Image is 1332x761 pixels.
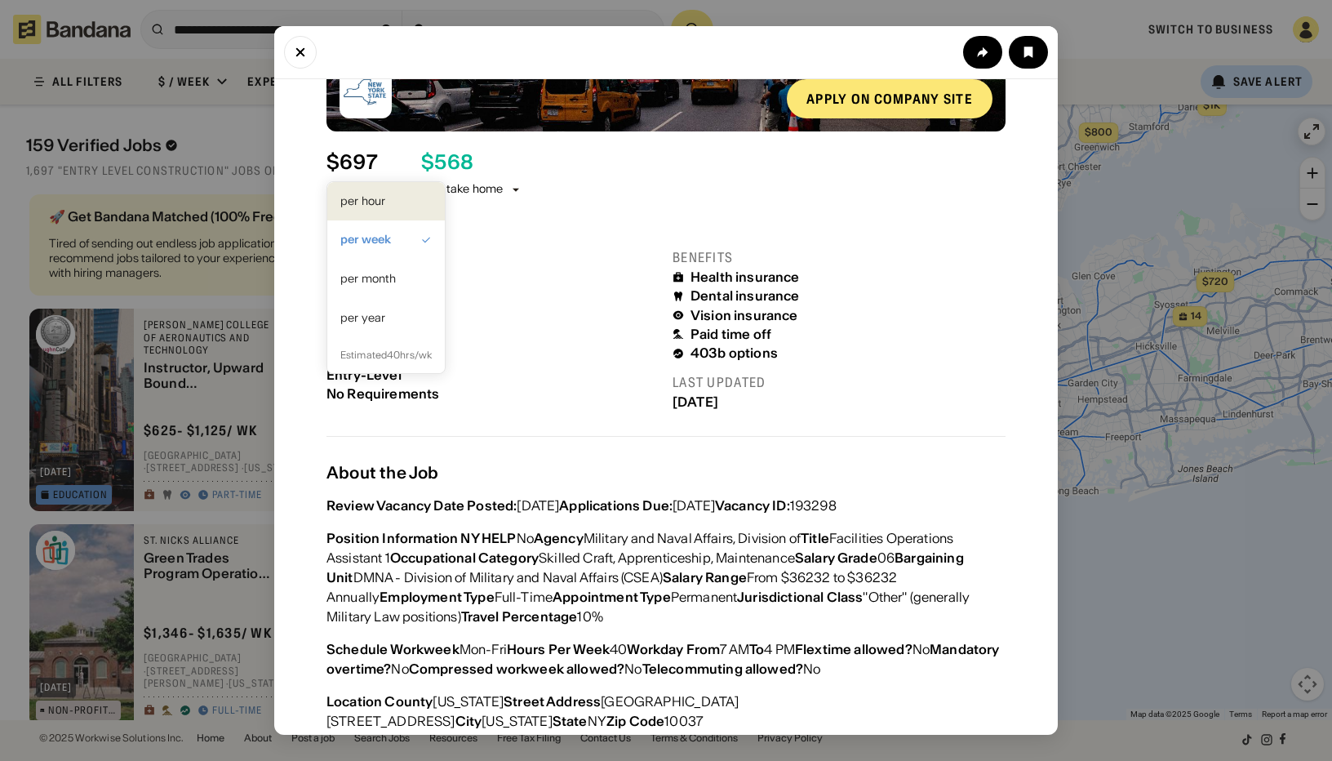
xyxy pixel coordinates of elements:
div: Last updated [673,374,1006,391]
div: Workweek [390,641,459,657]
div: 403b options [690,345,778,361]
div: Street Address [504,693,601,710]
div: Schedule [326,641,388,657]
div: About the Job [326,463,1006,483]
div: Agency [534,530,584,546]
div: Entry-Level [326,367,659,383]
div: Salary Range [663,569,747,585]
div: [DATE] [673,394,1006,410]
div: Telecommuting allowed? [642,661,804,677]
div: per week [326,181,375,198]
div: Benefits [673,249,1006,266]
div: Title [801,530,829,546]
div: Apply on company site [806,92,973,105]
div: Salary [326,318,659,334]
div: per month [340,271,432,287]
div: Full-time [326,269,659,285]
div: From [686,641,721,657]
div: per hour [340,194,432,210]
div: At a Glance [326,216,1006,236]
div: No Military and Naval Affairs, Division of Facilities Operations Assistant 1 Skilled Craft, Appre... [326,528,1006,626]
div: Paid time off [690,327,771,342]
div: [DATE] [DATE] 193298 [326,496,837,515]
div: [US_STATE] [GEOGRAPHIC_DATA] [STREET_ADDRESS] [US_STATE] NY 10037 [326,692,1006,731]
div: Vacancy ID: [715,497,790,514]
div: Hours Per Week [507,641,610,657]
div: Dental insurance [690,288,800,304]
div: To [749,641,764,657]
div: Mon-Fri 40 7 AM 4 PM No No No No [326,639,1006,679]
div: Min. take home [421,181,522,198]
div: Employment Type [380,589,494,605]
div: Vision insurance [690,308,798,323]
div: Mandatory overtime? [326,641,1000,677]
div: Position Information [326,530,458,546]
div: Compressed workweek allowed? [409,661,624,677]
div: Hours [326,249,659,266]
div: Requirements [326,347,659,364]
div: per year [340,310,432,327]
div: $ 568 [421,151,473,175]
div: Location [326,693,382,710]
div: Zip Code [606,713,664,729]
div: $ 697 [326,151,378,175]
div: Date Posted: [433,497,517,514]
div: Applications Due: [559,497,673,514]
div: City [455,713,482,729]
div: County [384,693,433,710]
div: Flextime allowed? [795,641,912,657]
div: Pay type [326,298,659,315]
div: Occupational Category [390,550,539,566]
div: Travel Percentage [461,608,578,625]
div: Health insurance [690,269,800,285]
div: Salary Grade [795,550,877,566]
div: Estimated 40 hrs/wk [327,337,445,373]
button: Close [284,36,317,69]
div: Jurisdictional Class [737,589,863,605]
div: State [553,713,588,729]
div: per week [340,232,432,248]
div: Appointment Type [553,589,671,605]
div: Workday [627,641,683,657]
img: New York State Department of Labor logo [340,66,392,118]
div: Review Vacancy [326,497,431,514]
div: NY HELP [460,530,516,546]
div: No Requirements [326,386,659,402]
